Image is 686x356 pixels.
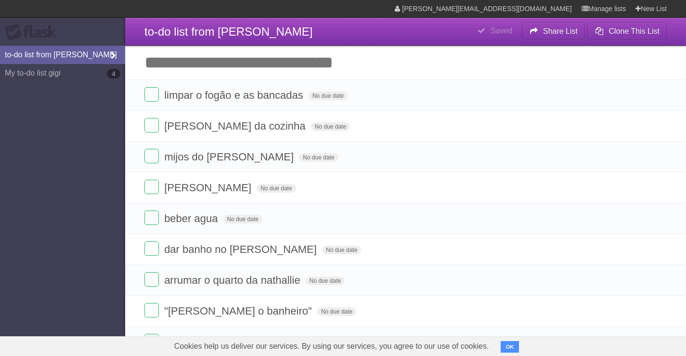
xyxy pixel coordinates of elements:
[164,89,306,101] span: limpar o fogão e as bancadas
[608,27,660,35] b: Clone This List
[223,215,262,224] span: No due date
[144,118,159,132] label: Done
[257,184,296,193] span: No due date
[306,277,345,285] span: No due date
[164,336,358,348] span: [PERSON_NAME] as [PERSON_NAME]
[491,26,512,35] b: Saved
[164,274,303,286] span: arrumar o quarto da nathallie
[309,92,348,100] span: No due date
[144,241,159,256] label: Done
[144,180,159,194] label: Done
[144,25,312,38] span: to-do list from [PERSON_NAME]
[144,87,159,102] label: Done
[299,153,338,162] span: No due date
[144,149,159,163] label: Done
[322,246,361,254] span: No due date
[164,212,220,224] span: beber agua
[165,337,499,356] span: Cookies help us deliver our services. By using our services, you agree to our use of cookies.
[107,69,120,79] b: 4
[522,23,585,40] button: Share List
[501,341,519,353] button: OK
[317,307,356,316] span: No due date
[164,243,319,255] span: dar banho no [PERSON_NAME]
[587,23,667,40] button: Clone This List
[144,334,159,348] label: Done
[144,303,159,317] label: Done
[5,24,63,41] div: Flask
[164,182,254,194] span: [PERSON_NAME]
[164,120,308,132] span: [PERSON_NAME] da cozinha
[164,305,314,317] span: "[PERSON_NAME] o banheiro"
[164,151,296,163] span: mijos do [PERSON_NAME]
[144,272,159,287] label: Done
[311,122,350,131] span: No due date
[144,211,159,225] label: Done
[543,27,578,35] b: Share List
